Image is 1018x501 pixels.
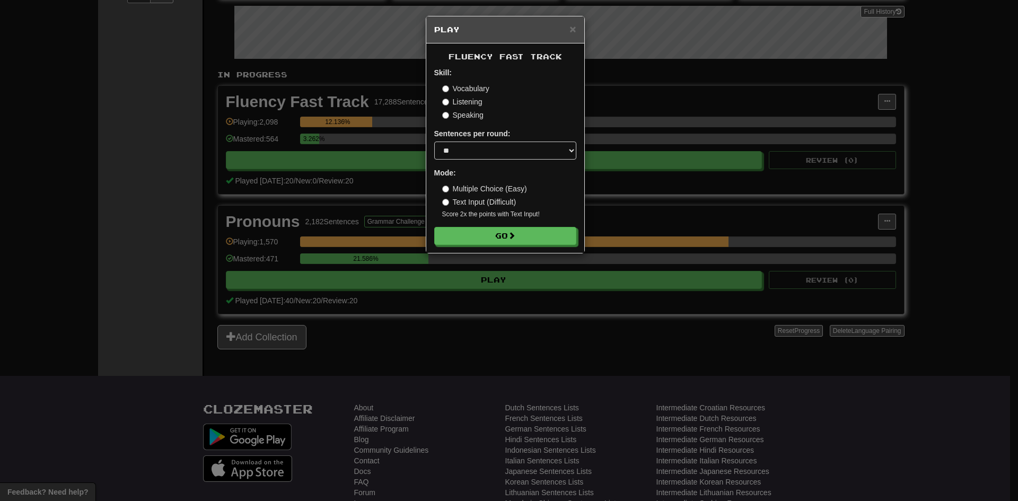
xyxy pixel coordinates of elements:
input: Vocabulary [442,85,449,92]
input: Listening [442,99,449,106]
strong: Skill: [434,68,452,77]
button: Close [569,23,576,34]
input: Multiple Choice (Easy) [442,186,449,192]
small: Score 2x the points with Text Input ! [442,210,576,219]
label: Listening [442,96,482,107]
label: Vocabulary [442,83,489,94]
label: Text Input (Difficult) [442,197,516,207]
strong: Mode: [434,169,456,177]
input: Speaking [442,112,449,119]
label: Sentences per round: [434,128,511,139]
h5: Play [434,24,576,35]
input: Text Input (Difficult) [442,199,449,206]
span: Fluency Fast Track [449,52,562,61]
span: × [569,23,576,35]
button: Go [434,227,576,245]
label: Speaking [442,110,484,120]
label: Multiple Choice (Easy) [442,183,527,194]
